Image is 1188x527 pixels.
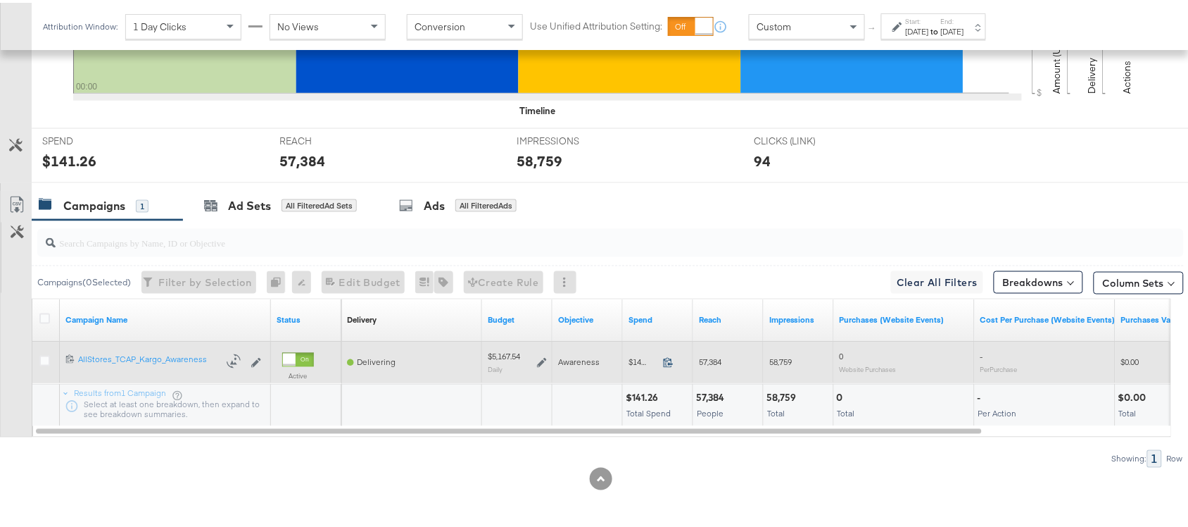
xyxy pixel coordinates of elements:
div: 1 [136,197,148,210]
div: 0 [837,389,847,402]
a: Your campaign's objective. [558,312,617,323]
div: 57,384 [279,148,325,168]
span: Clear All Filters [897,271,978,289]
span: SPEND [42,132,148,145]
strong: to [929,23,941,34]
div: [DATE] [906,23,929,35]
button: Column Sets [1094,269,1184,292]
div: Timeline [519,101,555,115]
div: $141.26 [626,389,662,402]
text: Actions [1121,58,1134,91]
span: Total Spend [626,406,671,416]
label: End: [941,14,964,23]
span: Custom [757,18,791,30]
sub: Website Purchases [840,363,897,371]
span: $141.26 [628,354,657,365]
a: AllStores_TCAP_Kargo_Awareness [78,352,219,368]
span: Delivering [357,354,396,365]
label: Use Unified Attribution Setting: [530,17,662,30]
label: Start: [906,14,929,23]
div: Showing: [1111,452,1147,461]
span: Awareness [558,354,600,365]
a: Reflects the ability of your Ad Campaign to achieve delivery based on ad states, schedule and bud... [347,312,377,323]
span: IMPRESSIONS [517,132,622,145]
span: Total [1119,406,1137,416]
a: The average cost for each purchase tracked by your Custom Audience pixel on your website after pe... [980,312,1116,323]
input: Search Campaigns by Name, ID or Objective [56,221,1080,248]
a: The total amount spent to date. [628,312,688,323]
span: REACH [279,132,385,145]
div: 0 [267,268,292,291]
div: 94 [754,148,771,168]
span: - [980,349,983,359]
span: Total [767,406,785,416]
sub: Daily [488,363,503,371]
span: ↑ [866,24,880,29]
span: No Views [277,18,319,30]
div: AllStores_TCAP_Kargo_Awareness [78,352,219,363]
a: The number of times your ad was served. On mobile apps an ad is counted as served the first time ... [769,312,828,323]
div: All Filtered Ad Sets [282,197,357,209]
a: The number of times a purchase was made tracked by your Custom Audience pixel on your website aft... [840,312,969,323]
div: $0.00 [1118,389,1151,402]
div: Campaigns ( 0 Selected) [37,273,131,286]
div: $5,167.54 [488,349,520,360]
div: Attribution Window: [42,19,118,29]
span: Conversion [415,18,465,30]
a: The maximum amount you're willing to spend on your ads, on average each day or over the lifetime ... [488,312,547,323]
div: Campaigns [63,195,125,211]
div: Ads [424,195,445,211]
sub: Per Purchase [980,363,1018,371]
div: Delivery [347,312,377,323]
div: All Filtered Ads [455,197,517,209]
div: 58,759 [766,389,800,402]
span: CLICKS (LINK) [754,132,859,145]
label: Active [282,369,314,378]
a: Your campaign name. [65,312,265,323]
div: Row [1166,452,1184,461]
div: $141.26 [42,148,96,168]
button: Breakdowns [994,268,1083,291]
text: Delivery [1086,55,1099,91]
span: 0 [840,349,844,359]
div: 1 [1147,447,1162,465]
span: People [697,406,723,416]
div: - [978,389,985,402]
button: Clear All Filters [891,268,983,291]
div: 57,384 [696,389,728,402]
div: [DATE] [941,23,964,35]
a: Shows the current state of your Ad Campaign. [277,312,336,323]
div: 58,759 [517,148,562,168]
span: 58,759 [769,354,792,365]
span: 57,384 [699,354,721,365]
span: 1 Day Clicks [133,18,187,30]
span: $0.00 [1121,354,1139,365]
span: Total [838,406,855,416]
a: The number of people your ad was served to. [699,312,758,323]
span: Per Action [978,406,1017,416]
text: Amount (USD) [1051,29,1063,91]
div: Ad Sets [228,195,271,211]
